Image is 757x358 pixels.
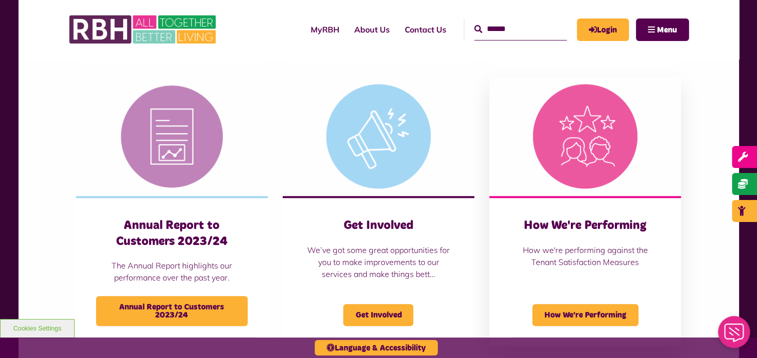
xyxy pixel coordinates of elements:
img: We're Performing [489,76,681,196]
h3: Get Involved [303,218,454,233]
img: Get Involved [283,76,474,196]
button: Navigation [636,18,689,41]
img: RBH [69,10,219,49]
a: MyRBH [303,16,347,43]
a: About Us [347,16,397,43]
a: Get Involved We’ve got some great opportunities for you to make improvements to our services and ... [283,76,474,346]
a: Contact Us [397,16,454,43]
input: Search [474,18,567,40]
img: Reports [76,76,268,196]
button: Language & Accessibility [315,340,438,355]
span: Get Involved [343,304,413,326]
span: How We're Performing [532,304,638,326]
p: We’ve got some great opportunities for you to make improvements to our services and make things b... [303,244,454,280]
span: Menu [657,26,677,34]
iframe: Netcall Web Assistant for live chat [712,313,757,358]
h3: How We're Performing [509,218,661,233]
h3: Annual Report to Customers 2023/24 [96,218,248,249]
span: Annual Report to Customers 2023/24 [96,296,248,326]
a: How We're Performing How we're performing against the Tenant Satisfaction Measures How We're Perf... [489,76,681,346]
a: MyRBH [577,18,629,41]
a: Annual Report to Customers 2023/24 The Annual Report highlights our performance over the past yea... [76,76,268,346]
p: How we're performing against the Tenant Satisfaction Measures [509,244,661,268]
p: The Annual Report highlights our performance over the past year. [96,259,248,283]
